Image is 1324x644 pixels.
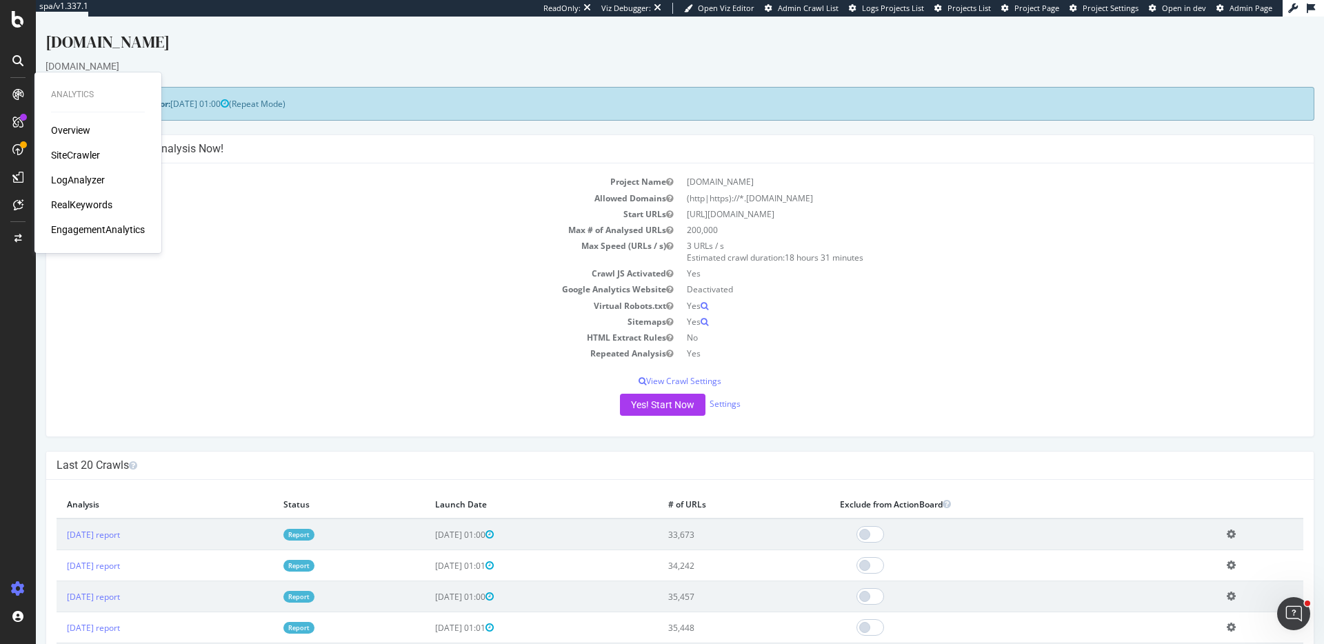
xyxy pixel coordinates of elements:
[644,249,1267,265] td: Yes
[31,605,84,617] a: [DATE] report
[51,148,100,162] a: SiteCrawler
[644,281,1267,297] td: Yes
[248,543,279,555] a: Report
[21,81,134,93] strong: Next Launch Scheduled for:
[21,474,237,502] th: Analysis
[644,297,1267,313] td: Yes
[21,313,644,329] td: HTML Extract Rules
[1014,3,1059,13] span: Project Page
[934,3,991,14] a: Projects List
[644,205,1267,221] td: 200,000
[51,89,145,101] div: Analytics
[31,512,84,524] a: [DATE] report
[1230,3,1272,13] span: Admin Page
[248,512,279,524] a: Report
[10,70,1278,104] div: (Repeat Mode)
[21,221,644,249] td: Max Speed (URLs / s)
[644,174,1267,190] td: (http|https)://*.[DOMAIN_NAME]
[1083,3,1139,13] span: Project Settings
[51,123,90,137] a: Overview
[644,265,1267,281] td: Deactivated
[622,565,794,596] td: 35,457
[21,297,644,313] td: Sitemaps
[21,249,644,265] td: Crawl JS Activated
[622,596,794,627] td: 35,448
[51,198,112,212] a: RealKeywords
[399,512,458,524] span: [DATE] 01:00
[21,205,644,221] td: Max # of Analysed URLs
[622,534,794,565] td: 34,242
[849,3,924,14] a: Logs Projects List
[674,381,705,393] a: Settings
[1277,597,1310,630] iframe: Intercom live chat
[584,377,670,399] button: Yes! Start Now
[21,265,644,281] td: Google Analytics Website
[947,3,991,13] span: Projects List
[51,173,105,187] a: LogAnalyzer
[21,359,1267,370] p: View Crawl Settings
[644,190,1267,205] td: [URL][DOMAIN_NAME]
[1070,3,1139,14] a: Project Settings
[644,329,1267,345] td: Yes
[698,3,754,13] span: Open Viz Editor
[237,474,389,502] th: Status
[21,157,644,173] td: Project Name
[622,502,794,534] td: 33,673
[31,543,84,555] a: [DATE] report
[134,81,193,93] span: [DATE] 01:00
[1216,3,1272,14] a: Admin Page
[399,605,458,617] span: [DATE] 01:01
[389,474,622,502] th: Launch Date
[749,235,827,247] span: 18 hours 31 minutes
[778,3,839,13] span: Admin Crawl List
[21,329,644,345] td: Repeated Analysis
[248,605,279,617] a: Report
[248,574,279,586] a: Report
[1162,3,1206,13] span: Open in dev
[10,43,1278,57] div: [DOMAIN_NAME]
[684,3,754,14] a: Open Viz Editor
[644,157,1267,173] td: [DOMAIN_NAME]
[765,3,839,14] a: Admin Crawl List
[543,3,581,14] div: ReadOnly:
[31,574,84,586] a: [DATE] report
[399,574,458,586] span: [DATE] 01:00
[21,442,1267,456] h4: Last 20 Crawls
[51,223,145,237] a: EngagementAnalytics
[10,14,1278,43] div: [DOMAIN_NAME]
[21,190,644,205] td: Start URLs
[21,174,644,190] td: Allowed Domains
[794,474,1181,502] th: Exclude from ActionBoard
[644,313,1267,329] td: No
[399,543,458,555] span: [DATE] 01:01
[601,3,651,14] div: Viz Debugger:
[21,281,644,297] td: Virtual Robots.txt
[862,3,924,13] span: Logs Projects List
[1001,3,1059,14] a: Project Page
[21,125,1267,139] h4: Configure your New Analysis Now!
[622,474,794,502] th: # of URLs
[644,221,1267,249] td: 3 URLs / s Estimated crawl duration:
[1149,3,1206,14] a: Open in dev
